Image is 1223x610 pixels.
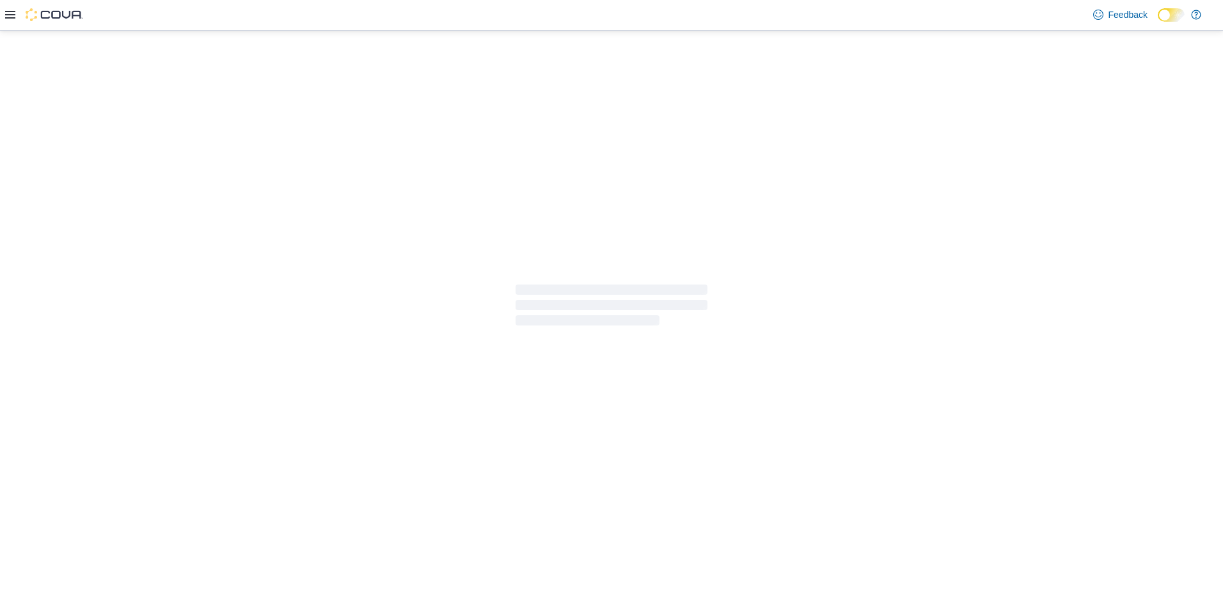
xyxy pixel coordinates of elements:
span: Feedback [1109,8,1148,21]
img: Cova [26,8,83,21]
span: Loading [516,287,707,328]
input: Dark Mode [1158,8,1185,22]
a: Feedback [1088,2,1153,27]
